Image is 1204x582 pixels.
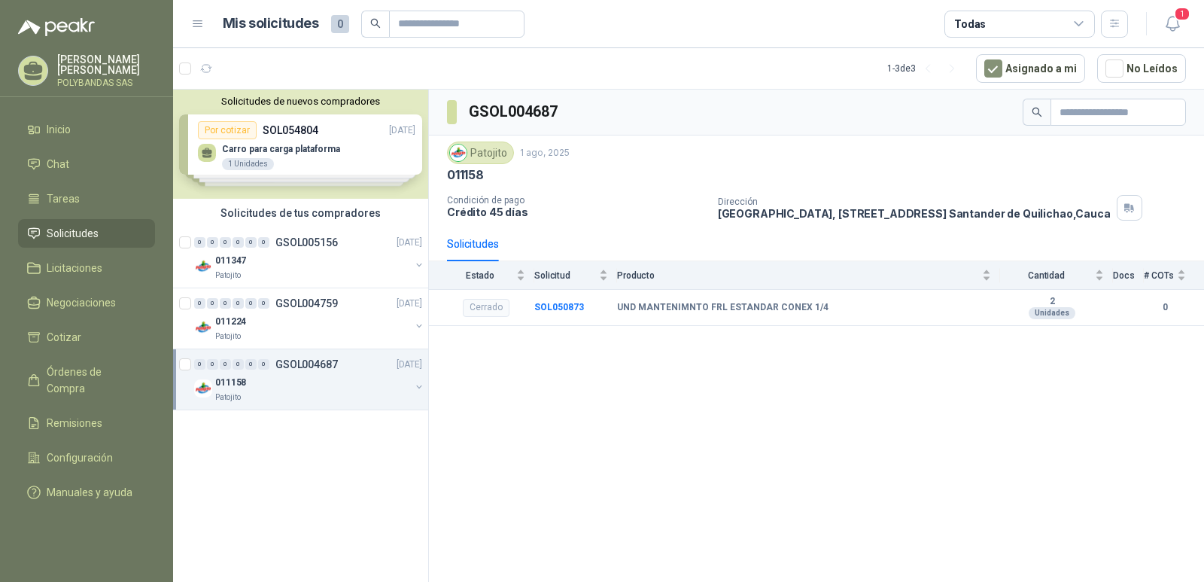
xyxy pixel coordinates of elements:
span: Solicitudes [47,225,99,242]
a: Remisiones [18,409,155,437]
div: 0 [258,237,269,248]
span: # COTs [1144,270,1174,281]
img: Company Logo [194,379,212,398]
span: Licitaciones [47,260,102,276]
p: GSOL004687 [275,359,338,370]
th: Estado [429,261,534,289]
p: 011158 [215,376,246,390]
div: Solicitudes de nuevos compradoresPor cotizarSOL054804[DATE] Carro para carga plataforma1 Unidades... [173,90,428,199]
p: [DATE] [397,297,422,311]
a: Licitaciones [18,254,155,282]
span: Cantidad [1000,270,1092,281]
a: Manuales y ayuda [18,478,155,507]
th: # COTs [1144,261,1204,289]
div: 0 [233,237,244,248]
div: 0 [233,359,244,370]
p: Patojito [215,392,241,404]
div: 0 [220,298,231,309]
span: Remisiones [47,415,102,431]
div: 1 - 3 de 3 [887,56,964,81]
a: Órdenes de Compra [18,358,155,403]
span: search [1032,107,1042,117]
div: 0 [207,298,218,309]
div: 0 [207,237,218,248]
p: GSOL004759 [275,298,338,309]
span: search [370,18,381,29]
p: [PERSON_NAME] [PERSON_NAME] [57,54,155,75]
button: Asignado a mi [976,54,1085,83]
div: 0 [194,359,205,370]
b: 2 [1000,296,1104,308]
div: 0 [245,359,257,370]
a: 0 0 0 0 0 0 GSOL004759[DATE] Company Logo011224Patojito [194,294,425,343]
a: 0 0 0 0 0 0 GSOL004687[DATE] Company Logo011158Patojito [194,355,425,404]
div: 0 [258,298,269,309]
div: 0 [207,359,218,370]
span: Tareas [47,190,80,207]
img: Company Logo [194,257,212,276]
a: Chat [18,150,155,178]
p: [DATE] [397,358,422,372]
a: Tareas [18,184,155,213]
th: Cantidad [1000,261,1113,289]
p: [GEOGRAPHIC_DATA], [STREET_ADDRESS] Santander de Quilichao , Cauca [718,207,1111,220]
th: Producto [617,261,1000,289]
img: Logo peakr [18,18,95,36]
p: [DATE] [397,236,422,250]
a: SOL050873 [534,302,584,312]
h3: GSOL004687 [469,100,560,123]
p: 011347 [215,254,246,268]
p: Crédito 45 días [447,206,706,218]
span: Manuales y ayuda [47,484,132,501]
div: Patojito [447,142,514,164]
a: Configuración [18,443,155,472]
div: Todas [954,16,986,32]
span: Inicio [47,121,71,138]
p: Patojito [215,270,241,282]
img: Company Logo [194,318,212,337]
a: Cotizar [18,323,155,352]
div: Solicitudes [447,236,499,252]
span: Negociaciones [47,294,116,311]
th: Solicitud [534,261,617,289]
p: Condición de pago [447,195,706,206]
span: 0 [331,15,349,33]
div: Cerrado [463,299,509,317]
div: 0 [220,237,231,248]
a: 0 0 0 0 0 0 GSOL005156[DATE] Company Logo011347Patojito [194,233,425,282]
div: 0 [194,237,205,248]
img: Company Logo [450,145,467,161]
span: Cotizar [47,329,81,346]
span: Producto [617,270,979,281]
span: 1 [1174,7,1190,21]
span: Estado [447,270,513,281]
p: GSOL005156 [275,237,338,248]
span: Órdenes de Compra [47,364,141,397]
p: Dirección [718,197,1111,207]
button: No Leídos [1097,54,1186,83]
p: 011224 [215,315,246,329]
div: 0 [258,359,269,370]
div: 0 [220,359,231,370]
button: 1 [1159,11,1186,38]
a: Solicitudes [18,219,155,248]
a: Negociaciones [18,288,155,317]
b: UND MANTENIMNTO FRL ESTANDAR CONEX 1/4 [617,302,829,314]
div: 0 [194,298,205,309]
button: Solicitudes de nuevos compradores [179,96,422,107]
div: Unidades [1029,307,1075,319]
div: 0 [233,298,244,309]
a: Inicio [18,115,155,144]
div: Solicitudes de tus compradores [173,199,428,227]
div: 0 [245,298,257,309]
p: 1 ago, 2025 [520,146,570,160]
h1: Mis solicitudes [223,13,319,35]
span: Configuración [47,449,113,466]
p: 011158 [447,167,484,183]
b: 0 [1144,300,1186,315]
th: Docs [1113,261,1144,289]
span: Chat [47,156,69,172]
p: POLYBANDAS SAS [57,78,155,87]
span: Solicitud [534,270,596,281]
